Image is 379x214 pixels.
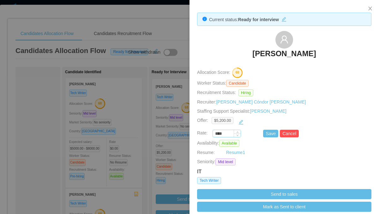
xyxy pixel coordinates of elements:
strong: IT [197,169,202,174]
a: Resume1 [226,149,245,156]
i: icon: down [236,134,238,137]
i: icon: user [280,35,289,44]
button: icon: edit [279,15,289,22]
span: Worker Status: [197,80,226,86]
span: Candidate [226,80,249,87]
button: icon: edit [236,117,246,127]
span: Increase Value [234,130,241,134]
a: [PERSON_NAME] [250,109,286,114]
span: Hiring [238,89,253,96]
h3: [PERSON_NAME] [252,49,316,59]
a: [PERSON_NAME] Cóndor [PERSON_NAME] [216,99,306,104]
button: Save [263,130,278,137]
span: Allocation Score: [197,70,230,75]
strong: Ready for interview [238,17,279,22]
i: icon: close [368,6,373,11]
span: Staffing Support Specialist: [197,109,286,114]
span: $5,200.00 [212,117,233,124]
i: icon: info-circle [202,17,207,21]
button: Send to sales [197,189,371,199]
span: Recruiter: [197,99,306,104]
a: [PERSON_NAME] [252,49,316,62]
span: Recruitment Status: [197,90,236,95]
span: Availability: [197,140,242,146]
text: 68 [236,71,239,74]
span: Decrease Value [234,134,241,137]
span: Tech Writer [197,177,221,184]
span: Mid level [215,158,235,165]
button: Cancel [280,130,299,137]
span: Current status: [209,17,238,22]
span: Resume: [197,150,215,155]
span: Seniority: [197,158,215,165]
button: Mark as Sent to client [197,202,371,212]
button: 68 [230,67,243,77]
i: icon: up [236,131,238,133]
span: Available [219,140,239,147]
